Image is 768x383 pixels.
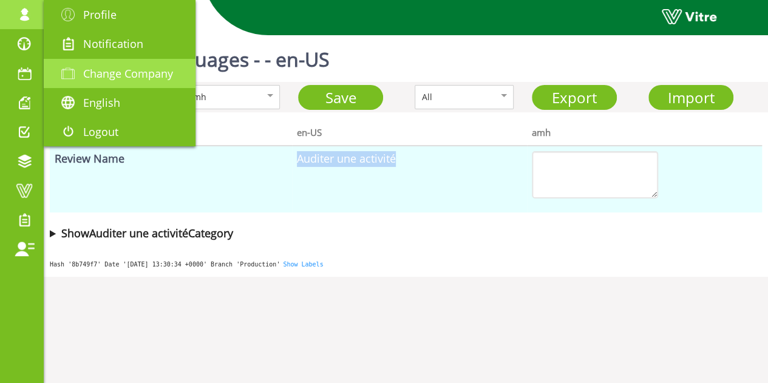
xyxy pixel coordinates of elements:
td: Auditer une activité [292,146,527,212]
b: Show Auditer une activité Category [61,226,233,240]
summary: ShowAuditer une activitéCategory [50,225,762,242]
span: Import [667,87,714,107]
a: Notification [44,29,195,58]
span: Notification [83,36,143,51]
div: amh [188,90,248,104]
span: Change Company [83,66,173,81]
b: Review Name [55,151,124,166]
div: All [421,90,481,104]
th: amh [527,118,762,146]
a: Export [532,85,617,110]
th: en-US [292,118,527,146]
a: Save [298,85,383,110]
span: Profile [83,7,117,22]
a: Change Company [44,59,195,88]
span: English [83,95,120,110]
span: Logout [83,124,118,139]
a: Show Labels [283,261,323,268]
span: Hash '8b749f7' Date '[DATE] 13:30:34 +0000' Branch 'Production' [50,261,280,268]
a: English [44,88,195,117]
a: Logout [44,117,195,146]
